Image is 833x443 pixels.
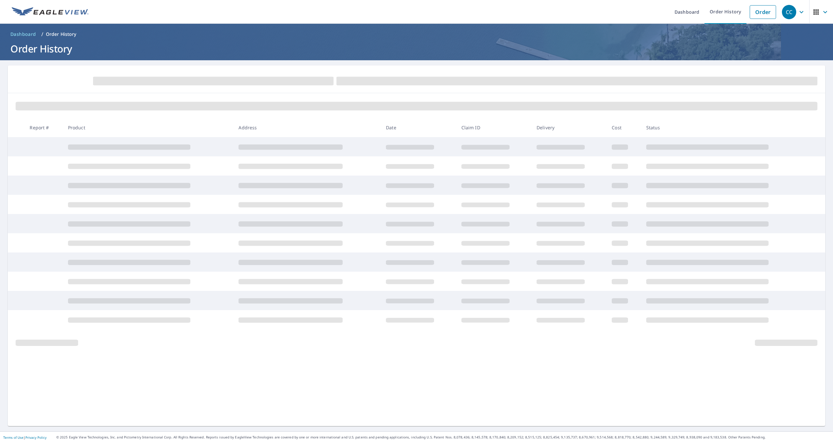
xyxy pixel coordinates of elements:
th: Date [381,118,456,137]
a: Privacy Policy [25,435,47,440]
a: Order [750,5,776,19]
th: Status [641,118,812,137]
th: Report # [24,118,62,137]
div: CC [782,5,796,19]
th: Address [233,118,381,137]
a: Dashboard [8,29,39,39]
img: EV Logo [12,7,89,17]
p: Order History [46,31,76,37]
h1: Order History [8,42,825,55]
a: Terms of Use [3,435,23,440]
p: © 2025 Eagle View Technologies, Inc. and Pictometry International Corp. All Rights Reserved. Repo... [56,435,830,440]
th: Claim ID [456,118,531,137]
th: Product [63,118,234,137]
nav: breadcrumb [8,29,825,39]
th: Delivery [531,118,607,137]
li: / [41,30,43,38]
p: | [3,436,47,439]
th: Cost [607,118,641,137]
span: Dashboard [10,31,36,37]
